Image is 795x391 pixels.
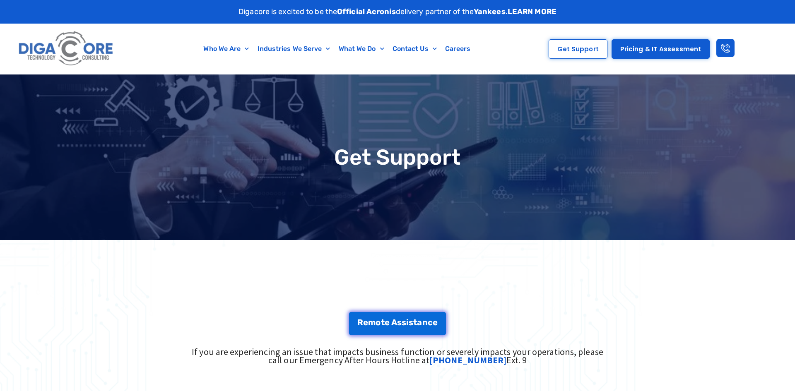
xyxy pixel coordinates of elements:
[433,318,438,326] span: e
[441,39,475,58] a: Careers
[429,354,506,366] a: [PHONE_NUMBER]
[357,318,363,326] span: R
[156,39,518,58] nav: Menu
[185,348,609,364] div: If you are experiencing an issue that impacts business function or severely impacts your operatio...
[16,28,116,70] img: Digacore logo 1
[612,39,710,59] a: Pricing & IT Assessment
[397,318,402,326] span: s
[4,146,791,168] h1: Get Support
[409,318,413,326] span: s
[557,46,599,52] span: Get Support
[385,318,390,326] span: e
[335,39,388,58] a: What We Do
[349,312,446,335] a: Remote Assistance
[406,318,409,326] span: i
[388,39,441,58] a: Contact Us
[238,6,556,17] p: Digacore is excited to be the delivery partner of the .
[417,318,422,326] span: a
[253,39,335,58] a: Industries We Serve
[620,46,701,52] span: Pricing & IT Assessment
[381,318,385,326] span: t
[413,318,417,326] span: t
[376,318,381,326] span: o
[402,318,406,326] span: s
[363,318,368,326] span: e
[199,39,253,58] a: Who We Are
[391,318,397,326] span: A
[368,318,376,326] span: m
[508,7,556,16] a: LEARN MORE
[428,318,433,326] span: c
[422,318,428,326] span: n
[337,7,396,16] strong: Official Acronis
[474,7,506,16] strong: Yankees
[549,39,607,59] a: Get Support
